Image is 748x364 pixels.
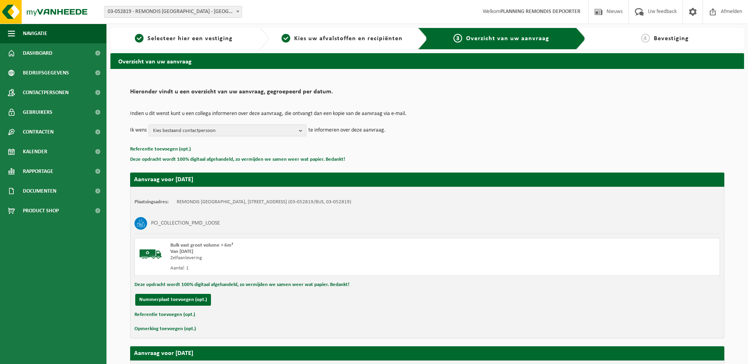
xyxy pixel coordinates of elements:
span: Overzicht van uw aanvraag [466,35,549,42]
h3: PCI_COLLECTION_PMD_LOOSE [151,217,220,230]
p: te informeren over deze aanvraag. [308,124,386,136]
span: 03-052819 - REMONDIS WEST-VLAANDEREN - OOSTENDE [104,6,242,18]
span: Contracten [23,122,54,142]
span: Bevestiging [654,35,689,42]
strong: PLANNING REMONDIS DEPOORTER [500,9,580,15]
button: Kies bestaand contactpersoon [149,124,306,136]
a: 1Selecteer hier een vestiging [114,34,253,43]
strong: Aanvraag voor [DATE] [134,176,193,183]
span: Selecteer hier een vestiging [147,35,233,42]
p: Indien u dit wenst kunt u een collega informeren over deze aanvraag, die ontvangt dan een kopie v... [130,111,724,117]
span: 2 [282,34,290,43]
span: Documenten [23,181,56,201]
button: Referentie toevoegen (opt.) [134,310,195,320]
button: Opmerking toevoegen (opt.) [134,324,196,334]
span: Navigatie [23,24,47,43]
h2: Hieronder vindt u een overzicht van uw aanvraag, gegroepeerd per datum. [130,89,724,99]
p: Ik wens [130,124,147,136]
span: Product Shop [23,201,59,221]
span: Kies bestaand contactpersoon [153,125,296,137]
span: Rapportage [23,162,53,181]
h2: Overzicht van uw aanvraag [110,53,744,69]
span: Kies uw afvalstoffen en recipiënten [294,35,403,42]
button: Deze opdracht wordt 100% digitaal afgehandeld, zo vermijden we samen weer wat papier. Bedankt! [134,280,349,290]
button: Referentie toevoegen (opt.) [130,144,191,154]
span: Bulk vast groot volume > 6m³ [170,243,233,248]
span: Contactpersonen [23,83,69,102]
span: Bedrijfsgegevens [23,63,69,83]
span: 1 [135,34,144,43]
strong: Van [DATE] [170,249,193,254]
span: Gebruikers [23,102,52,122]
span: Dashboard [23,43,52,63]
img: BL-SO-LV.png [139,242,162,266]
div: Aantal: 1 [170,265,459,271]
strong: Aanvraag voor [DATE] [134,350,193,357]
div: Zelfaanlevering [170,255,459,261]
span: Kalender [23,142,47,162]
strong: Plaatsingsadres: [134,199,169,204]
span: 3 [453,34,462,43]
span: 03-052819 - REMONDIS WEST-VLAANDEREN - OOSTENDE [104,6,242,17]
button: Nummerplaat toevoegen (opt.) [135,294,211,306]
a: 2Kies uw afvalstoffen en recipiënten [273,34,412,43]
span: 4 [641,34,650,43]
button: Deze opdracht wordt 100% digitaal afgehandeld, zo vermijden we samen weer wat papier. Bedankt! [130,154,345,165]
td: REMONDIS [GEOGRAPHIC_DATA], [STREET_ADDRESS] (03-052819/BUS, 03-052819) [177,199,351,205]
